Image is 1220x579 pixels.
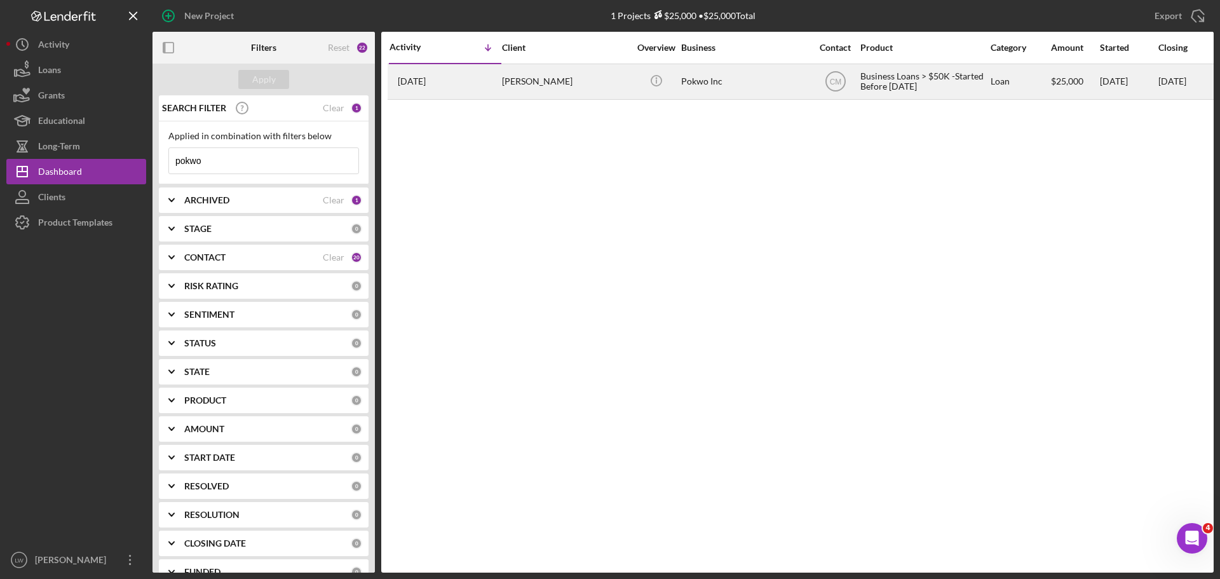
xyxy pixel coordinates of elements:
div: Contact [811,43,859,53]
span: $25,000 [1051,76,1083,86]
div: Applied in combination with filters below [168,131,359,141]
b: ARCHIVED [184,195,229,205]
div: Started [1100,43,1157,53]
b: PRODUCT [184,395,226,405]
div: Export [1155,3,1182,29]
div: Amount [1051,43,1099,53]
div: Product [860,43,987,53]
div: 0 [351,366,362,378]
div: Client [502,43,629,53]
button: LW[PERSON_NAME] [6,547,146,573]
div: 0 [351,280,362,292]
b: RESOLVED [184,481,229,491]
div: Dashboard [38,159,82,187]
div: [DATE] [1100,65,1157,99]
div: Business [681,43,808,53]
div: [PERSON_NAME] [32,547,114,576]
button: New Project [152,3,247,29]
button: Apply [238,70,289,89]
b: CLOSING DATE [184,538,246,548]
text: CM [829,78,841,86]
time: 2025-07-18 16:27 [398,76,426,86]
div: Clear [323,195,344,205]
b: RESOLUTION [184,510,240,520]
time: [DATE] [1158,76,1186,86]
div: Grants [38,83,65,111]
div: Clients [38,184,65,213]
div: 0 [351,566,362,578]
div: Category [991,43,1050,53]
button: Activity [6,32,146,57]
div: Loan [991,65,1050,99]
div: 0 [351,223,362,235]
div: 0 [351,423,362,435]
b: START DATE [184,453,235,463]
div: $25,000 [651,10,696,21]
div: 1 Projects • $25,000 Total [611,10,756,21]
b: RISK RATING [184,281,238,291]
div: Loans [38,57,61,86]
b: AMOUNT [184,424,224,434]
button: Clients [6,184,146,210]
div: 1 [351,102,362,114]
b: STATE [184,367,210,377]
button: Dashboard [6,159,146,184]
button: Export [1142,3,1214,29]
div: 0 [351,337,362,349]
b: SENTIMENT [184,310,234,320]
div: 0 [351,452,362,463]
b: FUNDED [184,567,220,577]
div: Educational [38,108,85,137]
div: 0 [351,509,362,521]
div: Activity [390,42,445,52]
div: Long-Term [38,133,80,162]
button: Grants [6,83,146,108]
div: [PERSON_NAME] [502,65,629,99]
div: Activity [38,32,69,60]
text: LW [15,557,24,564]
div: 20 [351,252,362,263]
button: Long-Term [6,133,146,159]
div: Pokwo Inc [681,65,808,99]
button: Product Templates [6,210,146,235]
b: Filters [251,43,276,53]
div: Reset [328,43,349,53]
button: Educational [6,108,146,133]
div: 0 [351,538,362,549]
div: 1 [351,194,362,206]
iframe: Intercom live chat [1177,523,1207,554]
div: Clear [323,252,344,262]
div: 0 [351,395,362,406]
div: Overview [632,43,680,53]
span: 4 [1203,523,1213,533]
div: 0 [351,309,362,320]
b: STAGE [184,224,212,234]
div: Apply [252,70,276,89]
div: 0 [351,480,362,492]
div: Business Loans > $50K -Started Before [DATE] [860,65,987,99]
div: Clear [323,103,344,113]
div: New Project [184,3,234,29]
div: Product Templates [38,210,112,238]
button: Loans [6,57,146,83]
div: 22 [356,41,369,54]
b: SEARCH FILTER [162,103,226,113]
b: CONTACT [184,252,226,262]
b: STATUS [184,338,216,348]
